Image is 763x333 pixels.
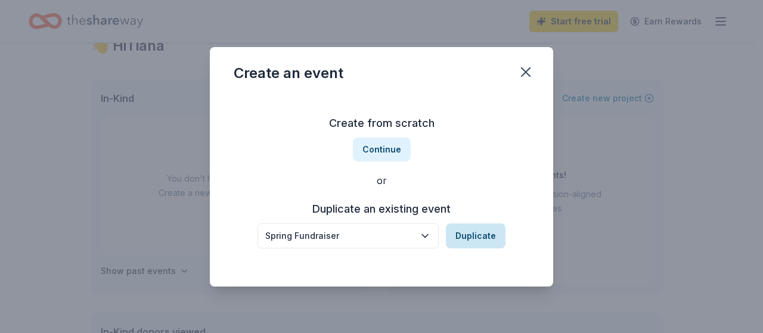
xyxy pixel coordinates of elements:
[258,200,505,219] h3: Duplicate an existing event
[234,114,529,133] h3: Create from scratch
[353,138,411,161] button: Continue
[234,64,343,83] div: Create an event
[265,229,414,243] div: Spring Fundraiser
[234,173,529,188] div: or
[258,223,439,248] button: Spring Fundraiser
[446,223,505,248] button: Duplicate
